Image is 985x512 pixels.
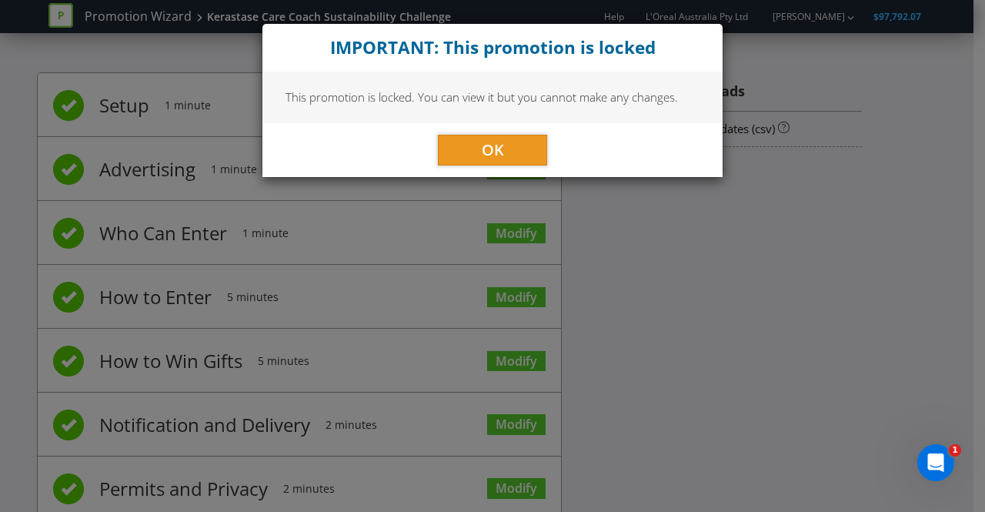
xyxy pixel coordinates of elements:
span: OK [482,139,504,160]
strong: IMPORTANT: This promotion is locked [330,35,656,59]
button: OK [438,135,547,166]
div: Close [262,24,723,72]
iframe: Intercom live chat [917,444,954,481]
div: This promotion is locked. You can view it but you cannot make any changes. [262,72,723,122]
span: 1 [949,444,961,457]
